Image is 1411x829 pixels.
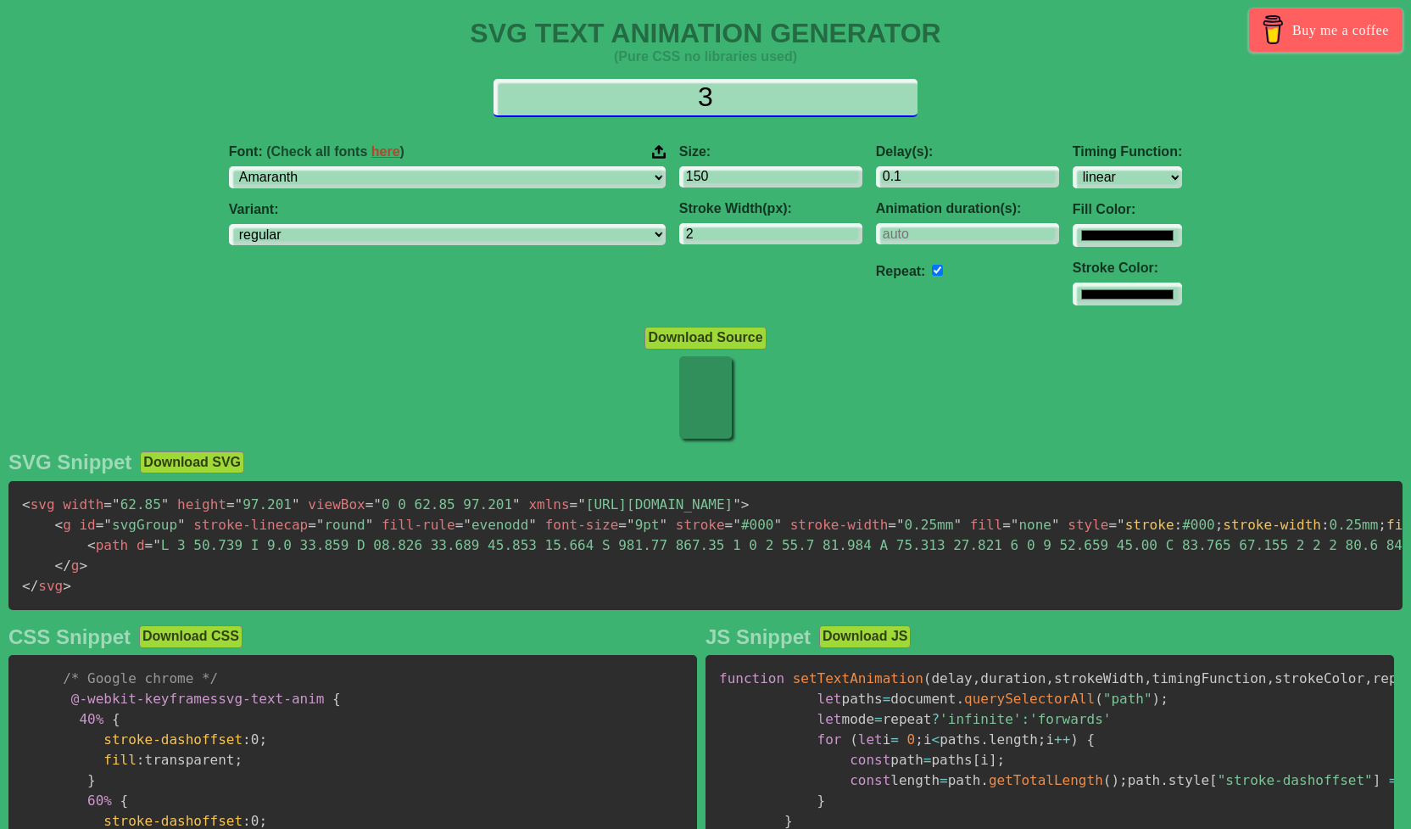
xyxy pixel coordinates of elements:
[1068,517,1108,533] span: style
[888,517,896,533] span: =
[1152,691,1161,707] span: )
[817,731,842,748] span: for
[964,691,1095,707] span: querySelectorAll
[266,144,404,159] span: (Check all fonts )
[63,670,218,686] span: /* Google chrome */
[577,496,586,513] span: "
[1215,517,1224,533] span: ;
[817,793,826,809] span: }
[103,813,243,829] span: stroke-dashoffset
[1029,711,1111,727] span: 'forwards'
[79,517,95,533] span: id
[1051,517,1060,533] span: "
[888,517,962,533] span: 0.25mm
[308,517,373,533] span: round
[570,496,741,513] span: [URL][DOMAIN_NAME]
[229,144,404,160] span: Font:
[618,517,627,533] span: =
[940,772,948,788] span: =
[112,711,120,727] span: {
[1087,731,1096,748] span: {
[1144,670,1152,686] span: ,
[1292,15,1389,45] span: Buy me a coffee
[79,711,103,727] span: 40%
[1021,711,1029,727] span: :
[373,496,382,513] span: "
[1249,8,1403,52] a: Buy me a coffee
[1073,144,1182,160] label: Timing Function:
[940,711,1021,727] span: 'infinite'
[87,537,96,553] span: <
[455,517,464,533] span: =
[679,201,862,216] label: Stroke Width(px):
[120,793,129,809] span: {
[627,517,635,533] span: "
[365,496,521,513] span: 0 0 62.85 97.201
[308,496,365,513] span: viewBox
[980,772,989,788] span: .
[883,691,891,707] span: =
[1174,517,1183,533] span: :
[989,752,997,768] span: ]
[545,517,619,533] span: font-size
[96,517,104,533] span: =
[226,496,235,513] span: =
[79,557,87,574] span: >
[63,496,103,513] span: width
[876,201,1059,216] label: Animation duration(s):
[1073,260,1182,276] label: Stroke Color:
[705,625,811,649] h2: JS Snippet
[989,772,1103,788] span: getTotalLength
[234,752,243,768] span: ;
[55,557,80,574] span: g
[1209,772,1218,788] span: [
[1119,772,1128,788] span: ;
[494,79,917,117] input: Input Text Here
[140,451,244,473] button: Download SVG
[292,496,300,513] span: "
[259,731,267,748] span: ;
[365,517,374,533] span: "
[1125,517,1174,533] span: stroke
[733,496,741,513] span: "
[226,496,300,513] span: 97.201
[956,691,964,707] span: .
[139,625,243,647] button: Download CSS
[907,731,916,748] span: 0
[308,517,316,533] span: =
[1002,517,1011,533] span: =
[876,144,1059,160] label: Delay(s):
[1258,15,1288,44] img: Buy me a coffee
[22,578,38,594] span: </
[850,731,858,748] span: (
[644,327,766,349] button: Download Source
[1073,202,1182,217] label: Fill Color:
[1160,772,1168,788] span: .
[112,496,120,513] span: "
[463,517,471,533] span: "
[896,517,905,533] span: "
[1364,670,1373,686] span: ,
[1223,517,1321,533] span: stroke-width
[96,517,186,533] span: svgGroup
[103,496,169,513] span: 62.85
[316,517,325,533] span: "
[243,813,251,829] span: :
[455,517,537,533] span: evenodd
[1108,517,1124,533] span: ="
[1070,731,1079,748] span: )
[137,752,145,768] span: :
[719,670,784,686] span: function
[890,731,899,748] span: =
[259,813,267,829] span: ;
[365,496,374,513] span: =
[22,496,55,513] span: svg
[817,691,842,707] span: let
[923,670,932,686] span: (
[1373,772,1381,788] span: ]
[876,166,1059,188] input: 0.1s
[1002,517,1059,533] span: none
[679,144,862,160] label: Size:
[876,264,926,278] label: Repeat:
[55,557,71,574] span: </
